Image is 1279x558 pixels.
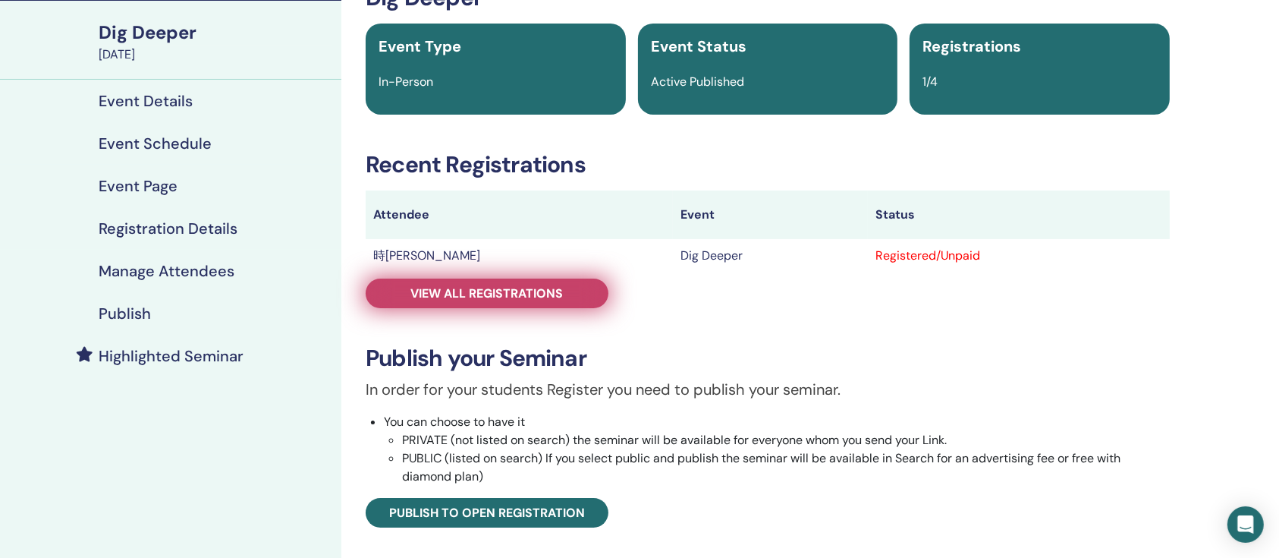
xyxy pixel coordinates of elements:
[379,36,461,56] span: Event Type
[651,74,744,90] span: Active Published
[922,36,1021,56] span: Registrations
[366,279,608,308] a: View all registrations
[366,239,673,273] td: 時[PERSON_NAME]
[366,345,1170,372] h3: Publish your Seminar
[673,239,868,273] td: Dig Deeper
[99,20,332,46] div: Dig Deeper
[99,219,237,238] h4: Registration Details
[90,20,341,64] a: Dig Deeper[DATE]
[366,378,1170,401] p: In order for your students Register you need to publish your seminar.
[868,191,1170,239] th: Status
[99,347,244,365] h4: Highlighted Seminar
[1227,506,1264,543] div: Open Intercom Messenger
[366,191,673,239] th: Attendee
[366,498,608,528] a: Publish to open registration
[366,151,1170,178] h3: Recent Registrations
[922,74,938,90] span: 1/4
[402,449,1170,486] li: PUBLIC (listed on search) If you select public and publish the seminar will be available in Searc...
[99,134,212,153] h4: Event Schedule
[673,191,868,239] th: Event
[379,74,433,90] span: In-Person
[384,413,1170,486] li: You can choose to have it
[411,285,564,301] span: View all registrations
[99,304,151,323] h4: Publish
[875,247,1162,265] div: Registered/Unpaid
[651,36,746,56] span: Event Status
[99,177,178,195] h4: Event Page
[99,262,234,280] h4: Manage Attendees
[389,505,585,521] span: Publish to open registration
[99,46,332,64] div: [DATE]
[99,92,193,110] h4: Event Details
[402,431,1170,449] li: PRIVATE (not listed on search) the seminar will be available for everyone whom you send your Link.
